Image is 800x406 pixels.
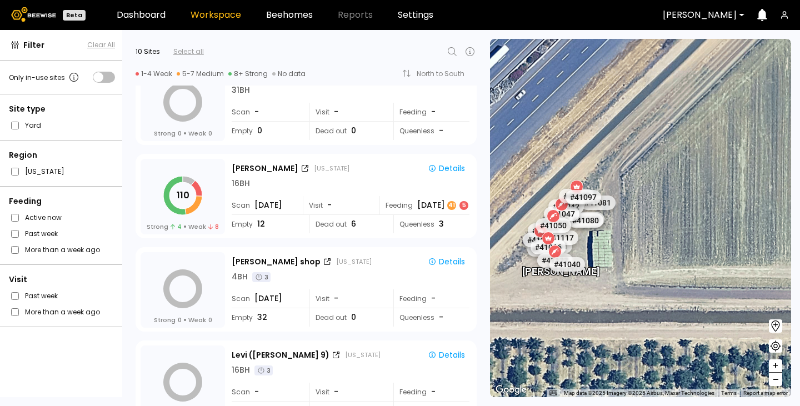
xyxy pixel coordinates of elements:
[254,365,273,375] div: 3
[439,312,443,323] span: -
[173,47,204,57] div: Select all
[257,312,267,323] span: 32
[25,166,64,177] label: [US_STATE]
[393,103,469,121] div: Feeding
[428,350,465,360] div: Details
[769,373,782,386] button: –
[232,271,248,283] div: 4 BH
[309,308,386,327] div: Dead out
[564,390,714,396] span: Map data ©2025 Imagery ©2025 Airbus, Maxar Technologies
[773,373,779,387] span: –
[431,293,437,304] div: -
[549,257,585,272] div: # 41040
[178,129,182,138] span: 0
[254,106,259,118] span: -
[87,40,115,50] button: Clear All
[254,293,282,304] span: [DATE]
[11,7,56,22] img: Beewise logo
[25,290,58,302] label: Past week
[423,161,469,176] button: Details
[431,106,437,118] div: -
[147,222,219,231] div: Strong Weak
[309,122,386,140] div: Dead out
[208,129,212,138] span: 0
[232,289,302,308] div: Scan
[439,218,444,230] span: 3
[9,274,115,285] div: Visit
[523,233,558,247] div: # 41046
[154,129,212,138] div: Strong Weak
[531,240,566,254] div: # 41066
[154,315,212,324] div: Strong Weak
[136,69,172,78] div: 1-4 Weak
[25,306,100,318] label: More than a week ago
[136,47,160,57] div: 10 Sites
[559,188,594,203] div: # 41049
[314,164,349,173] div: [US_STATE]
[334,293,338,304] span: -
[25,228,58,239] label: Past week
[351,312,356,323] span: 0
[208,222,219,231] span: 8
[232,256,321,268] div: [PERSON_NAME] shop
[309,215,386,233] div: Dead out
[232,308,302,327] div: Empty
[9,103,115,115] div: Site type
[254,386,259,398] span: -
[393,308,469,327] div: Queenless
[232,349,329,361] div: Levi ([PERSON_NAME] 9)
[177,189,189,202] tspan: 110
[423,348,469,362] button: Details
[417,71,472,77] div: North to South
[191,11,241,19] a: Workspace
[303,196,379,214] div: Visit
[431,386,437,398] div: -
[9,196,115,207] div: Feeding
[568,213,603,227] div: # 41080
[178,315,182,324] span: 0
[257,218,265,230] span: 12
[177,69,224,78] div: 5-7 Medium
[536,218,571,232] div: # 41050
[232,383,302,401] div: Scan
[25,244,100,255] label: More than a week ago
[272,69,306,78] div: No data
[334,106,338,118] span: -
[309,383,386,401] div: Visit
[345,350,381,359] div: [US_STATE]
[252,272,271,282] div: 3
[334,386,338,398] span: -
[351,125,356,137] span: 0
[117,11,166,19] a: Dashboard
[393,215,469,233] div: Queenless
[379,196,469,214] div: Feeding
[527,242,563,256] div: # 41113
[423,254,469,269] button: Details
[232,122,302,140] div: Empty
[232,84,250,96] div: 31 BH
[232,215,302,233] div: Empty
[232,196,302,214] div: Scan
[772,359,779,373] span: +
[327,199,332,211] span: -
[428,163,465,173] div: Details
[208,315,212,324] span: 0
[232,163,298,174] div: [PERSON_NAME]
[537,253,573,268] div: # 41122
[336,257,372,266] div: [US_STATE]
[580,196,616,210] div: # 41081
[9,71,81,84] div: Only in-use sites
[769,359,782,373] button: +
[25,212,62,223] label: Active now
[393,289,469,308] div: Feeding
[549,389,557,397] button: Keyboard shortcuts
[257,125,262,137] span: 0
[393,122,469,140] div: Queenless
[493,383,529,397] a: Open this area in Google Maps (opens a new window)
[309,289,386,308] div: Visit
[544,206,579,220] div: # 41047
[522,253,599,277] div: [PERSON_NAME]
[309,103,386,121] div: Visit
[721,390,737,396] a: Terms (opens in new tab)
[439,125,443,137] span: -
